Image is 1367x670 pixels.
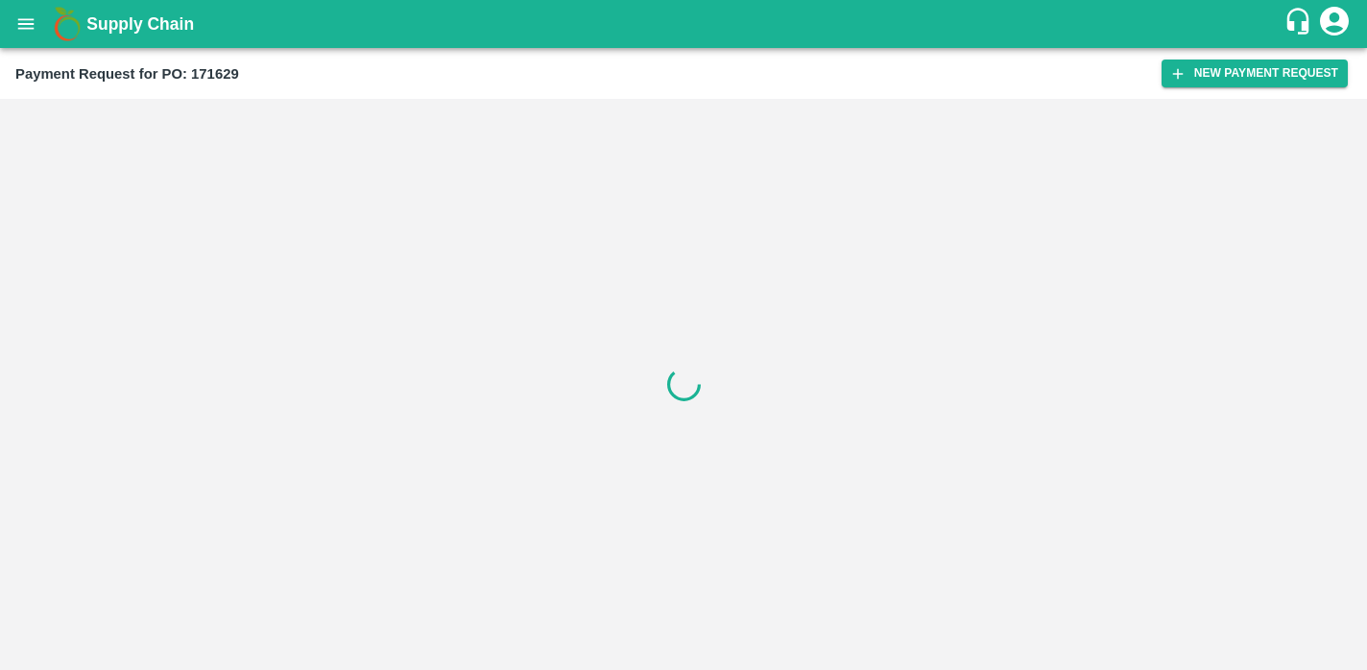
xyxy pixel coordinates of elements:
[4,2,48,46] button: open drawer
[15,66,239,82] b: Payment Request for PO: 171629
[86,11,1283,37] a: Supply Chain
[1162,60,1348,87] button: New Payment Request
[1283,7,1317,41] div: customer-support
[86,14,194,34] b: Supply Chain
[1317,4,1352,44] div: account of current user
[48,5,86,43] img: logo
